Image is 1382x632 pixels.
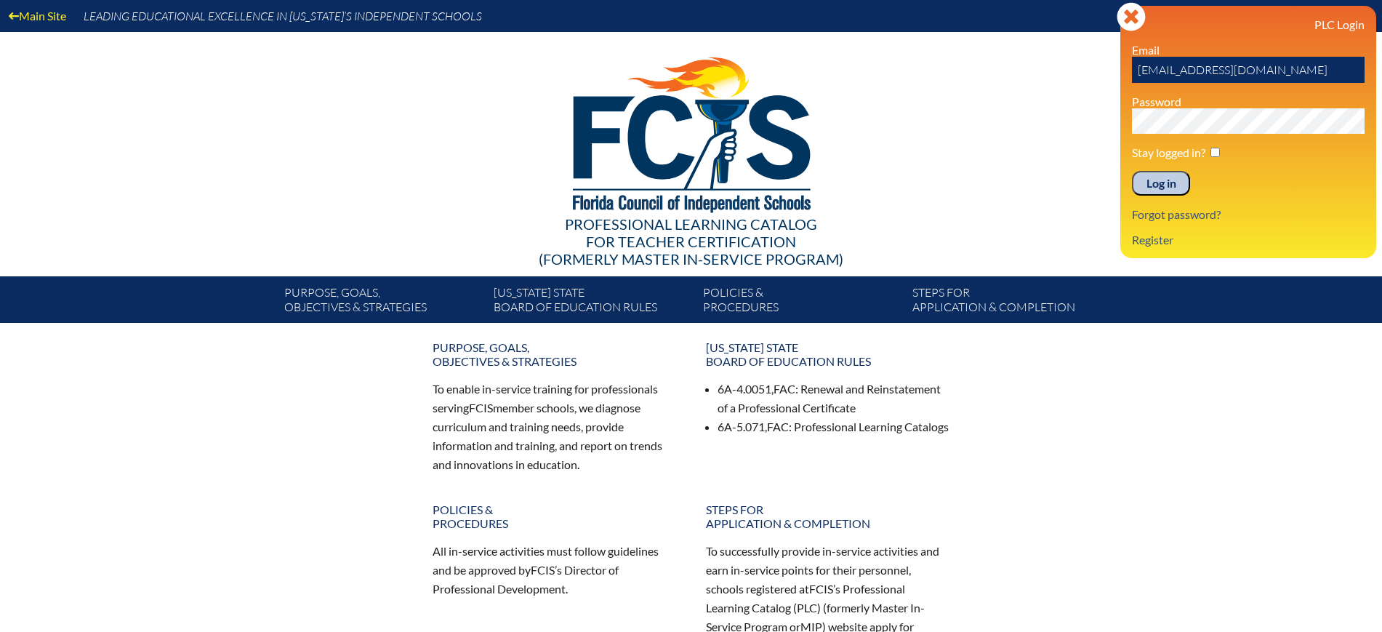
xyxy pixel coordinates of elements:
[488,282,697,323] a: [US_STATE] StateBoard of Education rules
[278,282,488,323] a: Purpose, goals,objectives & strategies
[1132,145,1205,159] label: Stay logged in?
[797,601,817,615] span: PLC
[697,335,959,374] a: [US_STATE] StateBoard of Education rules
[424,497,686,536] a: Policies &Procedures
[469,401,493,415] span: FCIS
[433,380,677,473] p: To enable in-service training for professionals serving member schools, we diagnose curriculum an...
[1117,2,1146,31] svg: Close
[697,282,907,323] a: Policies &Procedures
[718,417,950,436] li: 6A-5.071, : Professional Learning Catalogs
[774,382,795,396] span: FAC
[907,282,1116,323] a: Steps forapplication & completion
[1126,230,1179,249] a: Register
[767,420,789,433] span: FAC
[273,215,1110,268] div: Professional Learning Catalog (formerly Master In-service Program)
[697,497,959,536] a: Steps forapplication & completion
[809,582,833,596] span: FCIS
[541,32,841,231] img: FCISlogo221.eps
[1132,43,1160,57] label: Email
[531,563,555,577] span: FCIS
[1132,17,1365,31] h3: PLC Login
[718,380,950,417] li: 6A-4.0051, : Renewal and Reinstatement of a Professional Certificate
[1132,171,1190,196] input: Log in
[586,233,796,250] span: for Teacher Certification
[1126,204,1226,224] a: Forgot password?
[1132,95,1181,108] label: Password
[433,542,677,599] p: All in-service activities must follow guidelines and be approved by ’s Director of Professional D...
[424,335,686,374] a: Purpose, goals,objectives & strategies
[3,6,72,25] a: Main Site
